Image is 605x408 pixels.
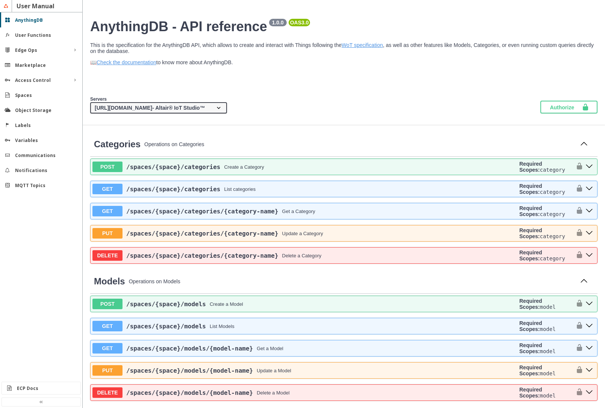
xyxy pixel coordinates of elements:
[519,227,542,239] b: Required Scopes:
[97,59,156,65] a: Check the documentation
[92,228,516,239] button: PUT/spaces/{space}/categories/{category-name}Update a Category
[94,276,125,286] span: Models
[519,161,542,173] b: Required Scopes:
[519,298,542,310] b: Required Scopes:
[583,388,595,397] button: delete ​/spaces​/{space}​/models​/{model-name}
[583,162,595,172] button: post ​/spaces​/{space}​/categories
[572,364,583,376] button: authorization button unlocked
[94,139,141,149] span: Categories
[572,227,583,239] button: authorization button unlocked
[572,183,583,195] button: authorization button unlocked
[126,323,206,330] span: /spaces /{space} /models
[126,208,278,215] a: /spaces/{space}/categories/{category-name}
[126,345,253,352] span: /spaces /{space} /models /{model-name}
[572,249,583,261] button: authorization button unlocked
[342,42,383,48] a: WoT specification
[129,278,574,284] p: Operations on Models
[210,301,243,307] div: Create a Model
[126,208,278,215] span: /spaces /{space} /categories /{category-name}
[540,189,565,195] code: category
[572,205,583,217] button: authorization button unlocked
[92,343,516,354] button: GET/spaces/{space}/models/{model-name}Get a Model
[540,233,565,239] code: category
[290,20,309,26] pre: OAS 3.0
[519,364,542,376] b: Required Scopes:
[257,346,283,351] div: Get a Model
[92,299,516,309] button: POST/spaces/{space}/modelsCreate a Model
[572,161,583,173] button: authorization button unlocked
[282,253,322,258] div: Delete a Category
[92,162,123,172] span: POST
[583,366,595,375] button: put ​/spaces​/{space}​/models​/{model-name}
[519,249,542,261] b: Required Scopes:
[92,228,123,239] span: PUT
[126,389,253,396] a: /spaces/{space}/models/{model-name}
[92,250,516,261] button: DELETE/spaces/{space}/categories/{category-name}Delete a Category
[94,276,125,287] a: Models
[224,186,256,192] div: List categories
[92,321,516,331] button: GET/spaces/{space}/modelsList Models
[540,370,555,376] code: model
[583,343,595,353] button: get ​/spaces​/{space}​/models​/{model-name}
[126,163,220,171] a: /spaces/{space}/categories
[92,184,123,194] span: GET
[92,184,516,194] button: GET/spaces/{space}/categoriesList categories
[126,345,253,352] a: /spaces/{space}/models/{model-name}
[540,211,565,217] code: category
[92,206,123,216] span: GET
[540,101,597,113] button: Authorize
[282,231,323,236] div: Update a Category
[126,301,206,308] a: /spaces/{space}/models
[92,387,516,398] button: DELETE/spaces/{space}/models/{model-name}Delete a Model
[540,167,565,173] code: category
[519,183,542,195] b: Required Scopes:
[519,205,542,217] b: Required Scopes:
[126,186,220,193] span: /spaces /{space} /categories
[92,387,123,398] span: DELETE
[572,387,583,399] button: authorization button unlocked
[210,323,234,329] div: List Models
[92,206,516,216] button: GET/spaces/{space}/categories/{category-name}Get a Category
[126,389,253,396] span: /spaces /{space} /models /{model-name}
[572,298,583,310] button: authorization button unlocked
[90,42,597,54] p: This is the specification for the AnythingDB API, which allows to create and interact with Things...
[224,164,264,170] div: Create a Category
[583,206,595,216] button: get ​/spaces​/{space}​/categories​/{category-name}
[90,97,107,102] span: Servers
[126,163,220,171] span: /spaces /{space} /categories
[540,348,555,354] code: model
[282,209,315,214] div: Get a Category
[519,342,542,354] b: Required Scopes:
[271,20,285,26] pre: 1.0.0
[257,390,289,396] div: Delete a Model
[126,252,278,259] a: /spaces/{space}/categories/{category-name}
[257,368,291,373] div: Update a Model
[550,103,582,111] span: Authorize
[583,184,595,194] button: get ​/spaces​/{space}​/categories
[126,323,206,330] a: /spaces/{space}/models
[540,255,565,261] code: category
[144,141,574,147] p: Operations on Categories
[572,320,583,332] button: authorization button unlocked
[126,252,278,259] span: /spaces /{space} /categories /{category-name}
[92,250,123,261] span: DELETE
[92,299,123,309] span: POST
[583,228,595,238] button: put ​/spaces​/{space}​/categories​/{category-name}
[572,342,583,354] button: authorization button unlocked
[583,299,595,309] button: post ​/spaces​/{space}​/models
[583,251,595,260] button: delete ​/spaces​/{space}​/categories​/{category-name}
[126,186,220,193] a: /spaces/{space}/categories
[92,365,516,376] button: PUT/spaces/{space}/models/{model-name}Update a Model
[540,304,555,310] code: model
[94,139,141,150] a: Categories
[90,19,597,35] h2: AnythingDB - API reference
[126,367,253,374] span: /spaces /{space} /models /{model-name}
[126,230,278,237] a: /spaces/{space}/categories/{category-name}
[92,365,123,376] span: PUT
[519,387,542,399] b: Required Scopes:
[126,230,278,237] span: /spaces /{space} /categories /{category-name}
[90,59,597,65] p: 📖 to know more about AnythingDB.
[92,321,123,331] span: GET
[126,301,206,308] span: /spaces /{space} /models
[92,343,123,354] span: GET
